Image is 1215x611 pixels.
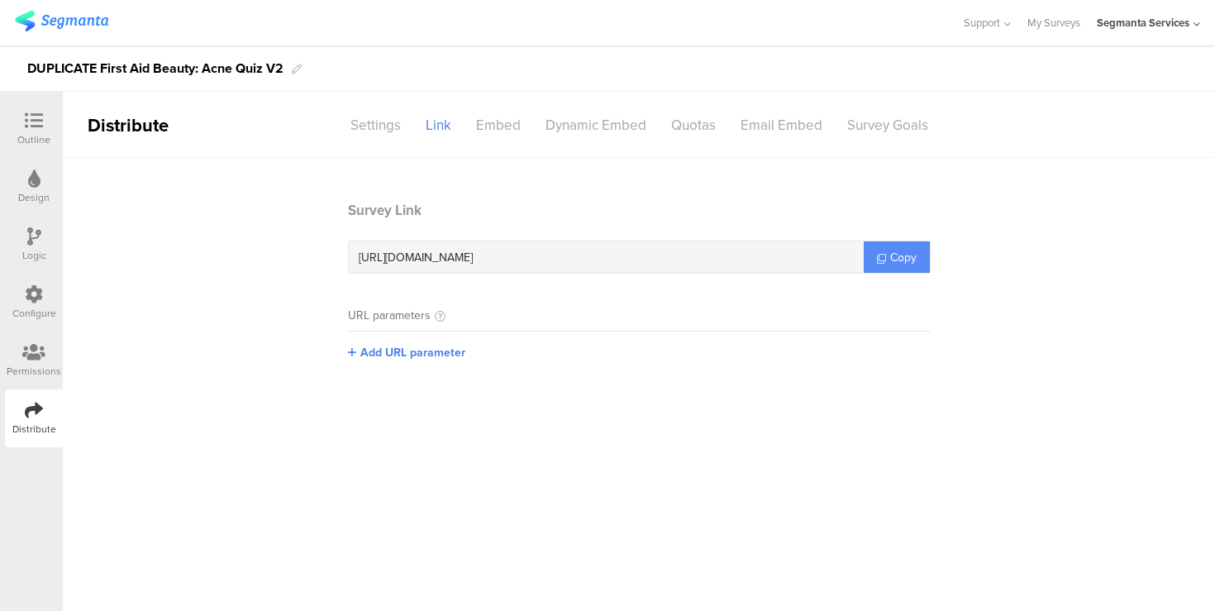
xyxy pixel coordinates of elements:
[413,111,464,140] div: Link
[890,249,917,266] span: Copy
[360,344,465,361] span: Add URL parameter
[22,248,46,263] div: Logic
[659,111,728,140] div: Quotas
[338,111,413,140] div: Settings
[464,111,533,140] div: Embed
[27,55,283,82] div: DUPLICATE First Aid Beauty: Acne Quiz V2
[17,132,50,147] div: Outline
[12,422,56,437] div: Distribute
[348,307,431,324] div: URL parameters
[359,249,473,266] span: [URL][DOMAIN_NAME]
[18,190,50,205] div: Design
[348,344,465,361] button: Add URL parameter
[63,112,253,139] div: Distribute
[348,200,931,221] header: Survey Link
[835,111,941,140] div: Survey Goals
[15,11,108,31] img: segmanta logo
[728,111,835,140] div: Email Embed
[12,306,56,321] div: Configure
[533,111,659,140] div: Dynamic Embed
[964,15,1000,31] span: Support
[7,364,61,379] div: Permissions
[1097,15,1189,31] div: Segmanta Services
